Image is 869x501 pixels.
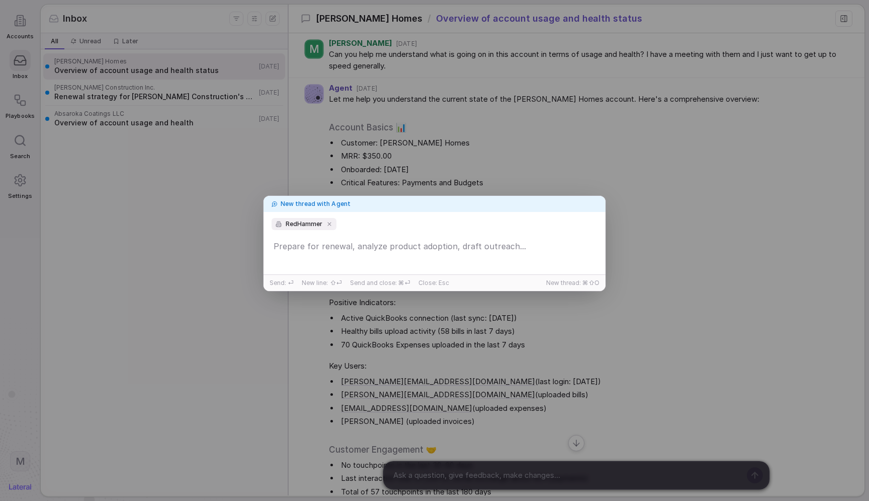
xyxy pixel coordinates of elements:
[281,200,351,208] span: New thread with Agent
[326,221,332,227] button: Remove account
[286,220,322,228] span: RedHammer
[350,279,411,287] span: Send and close: ⌘⏎
[302,279,341,287] span: New line: ⇧⏎
[270,279,294,287] span: Send: ⏎
[418,279,449,287] span: Close: Esc
[546,279,599,287] span: New thread: ⌘⇧O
